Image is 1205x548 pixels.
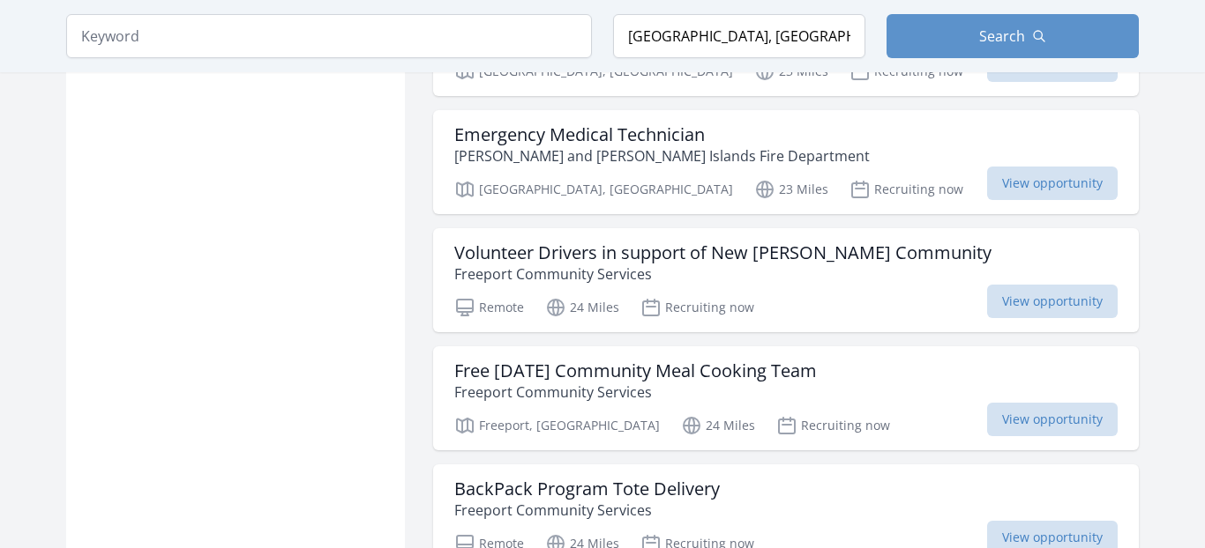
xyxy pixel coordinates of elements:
p: Freeport Community Services [454,381,817,403]
p: 23 Miles [754,179,828,200]
span: View opportunity [987,285,1118,318]
p: 24 Miles [545,297,619,318]
p: Recruiting now [640,297,754,318]
input: Location [613,14,865,58]
a: Emergency Medical Technician [PERSON_NAME] and [PERSON_NAME] Islands Fire Department [GEOGRAPHIC_... [433,110,1139,214]
p: Recruiting now [776,415,890,436]
span: View opportunity [987,167,1118,200]
p: [PERSON_NAME] and [PERSON_NAME] Islands Fire Department [454,145,870,167]
h3: Emergency Medical Technician [454,124,870,145]
p: 24 Miles [681,415,755,436]
p: [GEOGRAPHIC_DATA], [GEOGRAPHIC_DATA] [454,179,733,200]
a: Free [DATE] Community Meal Cooking Team Freeport Community Services Freeport, [GEOGRAPHIC_DATA] 2... [433,346,1139,450]
a: Volunteer Drivers in support of New [PERSON_NAME] Community Freeport Community Services Remote 24... [433,228,1139,332]
p: Recruiting now [849,179,963,200]
p: Remote [454,297,524,318]
h3: Volunteer Drivers in support of New [PERSON_NAME] Community [454,242,992,263]
input: Keyword [66,14,592,58]
h3: Free [DATE] Community Meal Cooking Team [454,360,817,381]
span: Search [979,26,1025,47]
p: Freeport Community Services [454,263,992,285]
button: Search [887,14,1139,58]
span: View opportunity [987,403,1118,436]
p: Freeport, [GEOGRAPHIC_DATA] [454,415,660,436]
p: Freeport Community Services [454,500,720,521]
h3: BackPack Program Tote Delivery [454,478,720,500]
